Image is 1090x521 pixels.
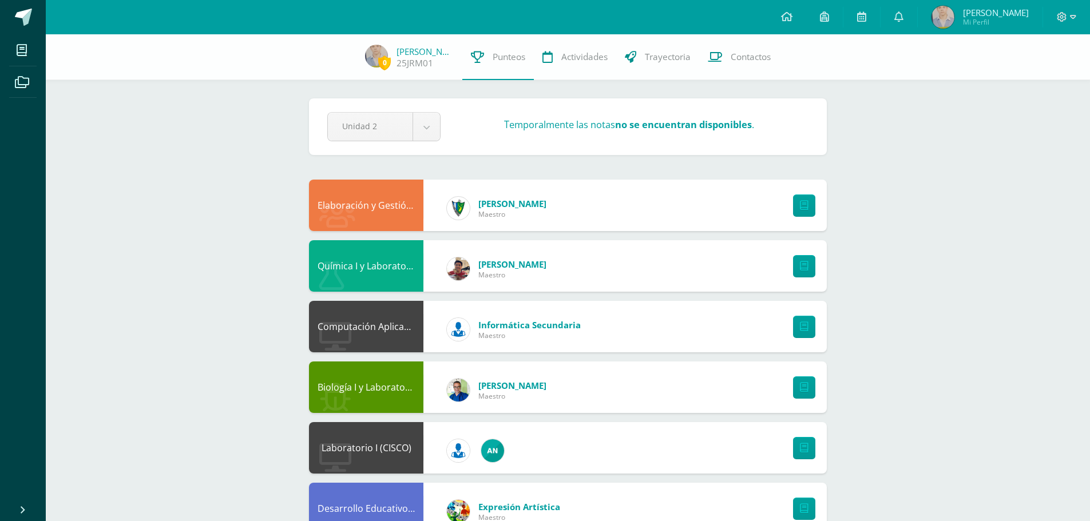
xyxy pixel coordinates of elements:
span: Informática Secundaria [478,319,581,331]
span: [PERSON_NAME] [963,7,1029,18]
img: 1d4a315518ae38ed51674a83a05ab918.png [932,6,954,29]
div: Biología I y Laboratorio [309,361,423,413]
span: Unidad 2 [342,113,398,140]
img: 05ee8f3aa2e004bc19e84eb2325bd6d4.png [481,439,504,462]
span: Punteos [493,51,525,63]
h3: Temporalmente las notas . [504,118,754,131]
img: 6ed6846fa57649245178fca9fc9a58dd.png [447,439,470,462]
div: Computación Aplicada (Informática) [309,301,423,352]
img: 9f174a157161b4ddbe12118a61fed988.png [447,197,470,220]
span: Expresión Artística [478,501,560,512]
span: Maestro [478,331,581,340]
span: Actividades [561,51,608,63]
img: 692ded2a22070436d299c26f70cfa591.png [447,379,470,401]
a: 25JRM01 [397,57,433,69]
a: [PERSON_NAME] [397,46,454,57]
a: Punteos [462,34,534,80]
strong: no se encuentran disponibles [615,118,752,131]
span: [PERSON_NAME] [478,380,546,391]
img: cb93aa548b99414539690fcffb7d5efd.png [447,257,470,280]
span: [PERSON_NAME] [478,198,546,209]
span: Maestro [478,270,546,280]
div: Elaboración y Gestión de Proyectos [309,180,423,231]
a: Unidad 2 [328,113,440,141]
span: Maestro [478,391,546,401]
img: 1d4a315518ae38ed51674a83a05ab918.png [365,45,388,67]
span: Mi Perfil [963,17,1029,27]
a: Trayectoria [616,34,699,80]
span: Maestro [478,209,546,219]
span: Contactos [731,51,771,63]
span: 0 [378,55,391,70]
div: Laboratorio I (CISCO) [309,422,423,474]
a: Contactos [699,34,779,80]
a: Actividades [534,34,616,80]
span: Trayectoria [645,51,691,63]
img: 6ed6846fa57649245178fca9fc9a58dd.png [447,318,470,341]
span: [PERSON_NAME] [478,258,546,270]
div: Química I y Laboratorio [309,240,423,292]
